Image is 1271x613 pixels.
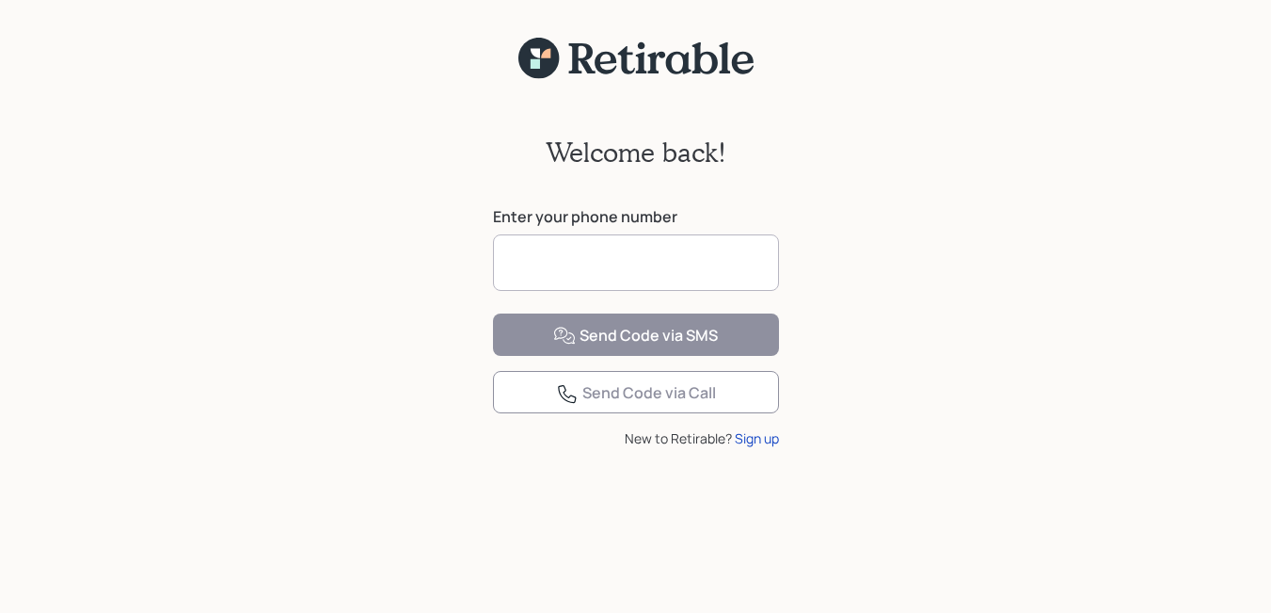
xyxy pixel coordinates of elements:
[493,428,779,448] div: New to Retirable?
[735,428,779,448] div: Sign up
[493,371,779,413] button: Send Code via Call
[546,137,726,169] h2: Welcome back!
[553,325,718,347] div: Send Code via SMS
[493,206,779,227] label: Enter your phone number
[556,382,716,405] div: Send Code via Call
[493,314,779,356] button: Send Code via SMS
